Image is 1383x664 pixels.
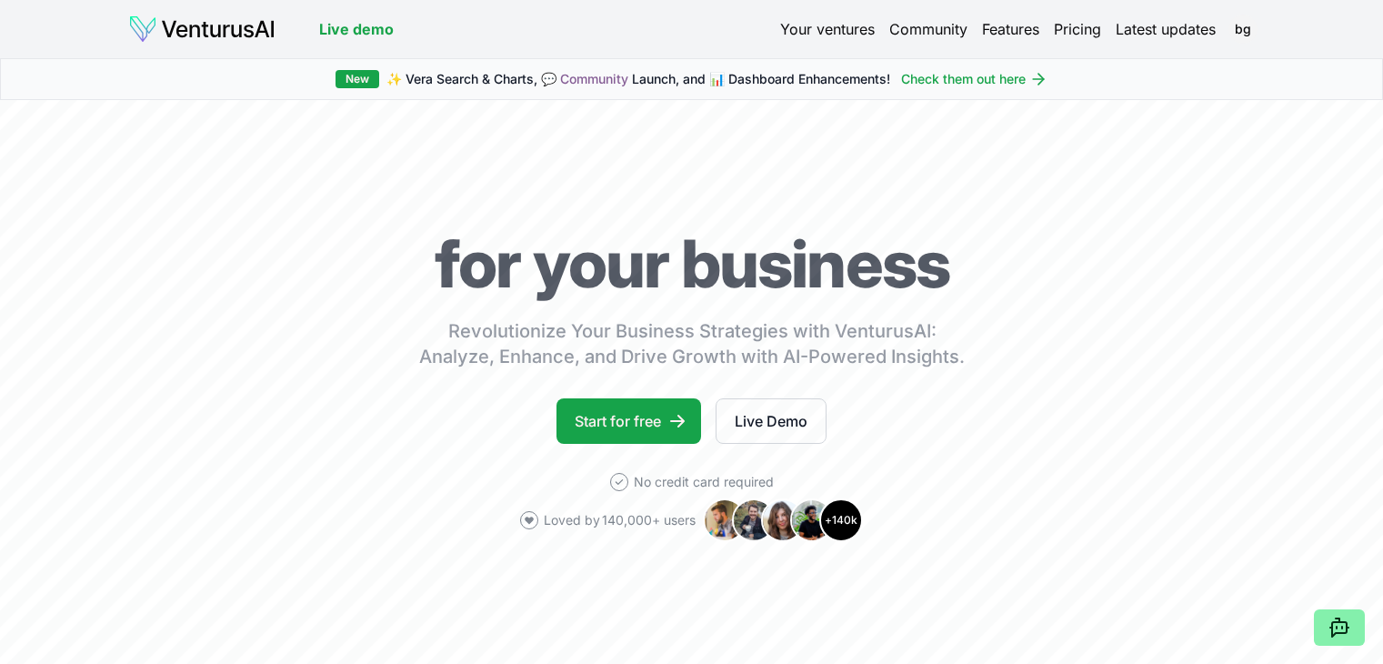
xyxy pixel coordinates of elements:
[732,498,776,542] img: Avatar 2
[386,70,890,88] span: ✨ Vera Search & Charts, 💬 Launch, and 📊 Dashboard Enhancements!
[1054,18,1101,40] a: Pricing
[560,71,628,86] a: Community
[716,398,827,444] a: Live Demo
[1116,18,1216,40] a: Latest updates
[128,15,276,44] img: logo
[982,18,1039,40] a: Features
[1228,15,1258,44] span: bg
[889,18,967,40] a: Community
[780,18,875,40] a: Your ventures
[1230,16,1256,42] button: bg
[761,498,805,542] img: Avatar 3
[901,70,1047,88] a: Check them out here
[556,398,701,444] a: Start for free
[319,18,394,40] a: Live demo
[790,498,834,542] img: Avatar 4
[703,498,747,542] img: Avatar 1
[336,70,379,88] div: New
